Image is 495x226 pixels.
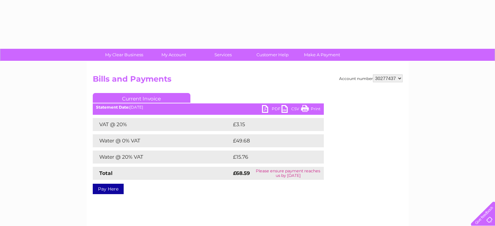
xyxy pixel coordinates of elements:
td: Please ensure payment reaches us by [DATE] [253,167,324,180]
td: Water @ 20% VAT [93,151,231,164]
div: [DATE] [93,105,324,110]
strong: Total [99,170,113,176]
a: Services [196,49,250,61]
a: CSV [282,105,301,114]
td: £49.68 [231,134,311,147]
a: My Account [147,49,200,61]
a: Make A Payment [295,49,349,61]
div: Account number [339,74,403,82]
a: My Clear Business [97,49,151,61]
a: PDF [262,105,282,114]
a: Print [301,105,321,114]
a: Customer Help [246,49,299,61]
b: Statement Date: [96,105,130,110]
strong: £68.59 [233,170,250,176]
td: £3.15 [231,118,308,131]
td: £15.76 [231,151,310,164]
td: Water @ 0% VAT [93,134,231,147]
a: Pay Here [93,184,124,194]
a: Current Invoice [93,93,190,103]
h2: Bills and Payments [93,74,403,87]
td: VAT @ 20% [93,118,231,131]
